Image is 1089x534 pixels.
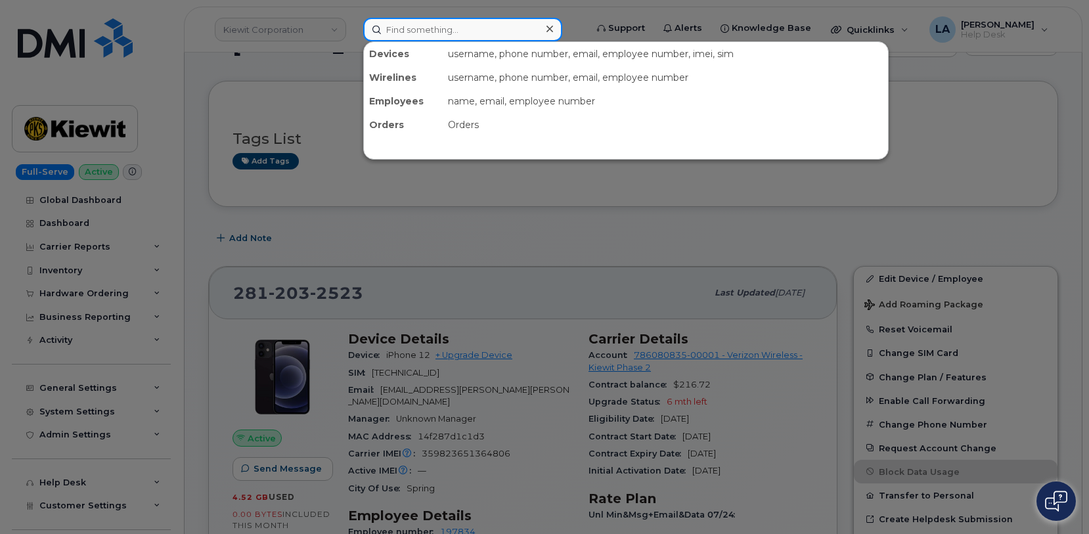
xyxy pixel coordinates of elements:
[1045,491,1067,512] img: Open chat
[363,18,562,41] input: Find something...
[443,66,888,89] div: username, phone number, email, employee number
[443,113,888,137] div: Orders
[364,89,443,113] div: Employees
[443,89,888,113] div: name, email, employee number
[364,66,443,89] div: Wirelines
[364,113,443,137] div: Orders
[443,42,888,66] div: username, phone number, email, employee number, imei, sim
[364,42,443,66] div: Devices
